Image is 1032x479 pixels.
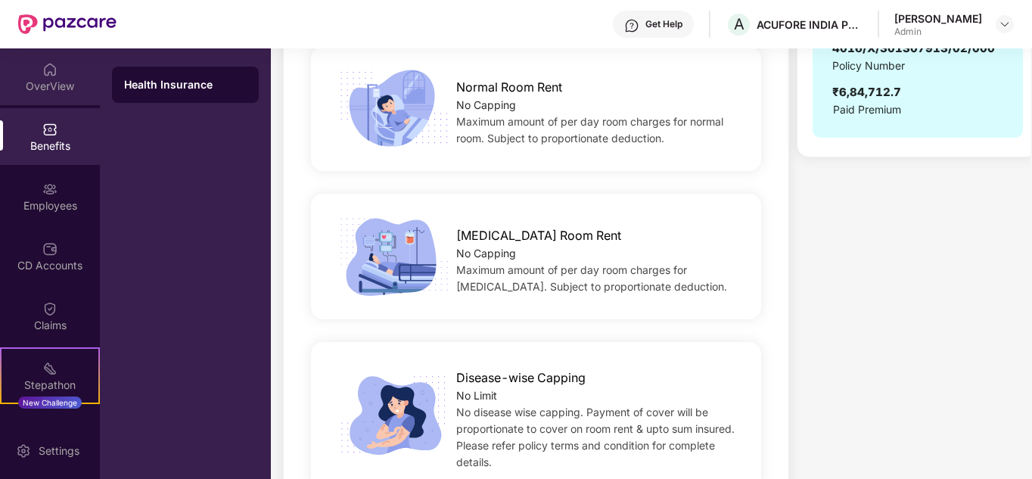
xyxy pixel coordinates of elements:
div: Stepathon [2,378,98,393]
span: Maximum amount of per day room charges for [MEDICAL_DATA]. Subject to proportionate deduction. [456,263,727,293]
img: icon [331,65,457,152]
div: New Challenge [18,397,82,409]
img: svg+xml;base64,PHN2ZyBpZD0iQ2xhaW0iIHhtbG5zPSJodHRwOi8vd3d3LnczLm9yZy8yMDAwL3N2ZyIgd2lkdGg9IjIwIi... [42,301,58,316]
span: Maximum amount of per day room charges for normal room. Subject to proportionate deduction. [456,115,723,145]
div: Get Help [645,18,682,30]
img: New Pazcare Logo [18,14,117,34]
img: svg+xml;base64,PHN2ZyBpZD0iU2V0dGluZy0yMHgyMCIgeG1sbnM9Imh0dHA6Ly93d3cudzMub3JnLzIwMDAvc3ZnIiB3aW... [16,443,31,459]
span: No disease wise capping. Payment of cover will be proportionate to cover on room rent & upto sum ... [456,406,735,468]
img: svg+xml;base64,PHN2ZyBpZD0iQmVuZWZpdHMiIHhtbG5zPSJodHRwOi8vd3d3LnczLm9yZy8yMDAwL3N2ZyIgd2lkdGg9Ij... [42,122,58,137]
img: icon [331,213,457,300]
span: A [734,15,744,33]
img: svg+xml;base64,PHN2ZyBpZD0iRHJvcGRvd24tMzJ4MzIiIHhtbG5zPSJodHRwOi8vd3d3LnczLm9yZy8yMDAwL3N2ZyIgd2... [999,18,1011,30]
div: Admin [894,26,982,38]
div: Health Insurance [124,77,247,92]
img: icon [331,372,457,459]
span: Paid Premium [833,101,901,118]
span: Normal Room Rent [456,78,562,97]
div: ₹6,84,712.7 [832,83,901,101]
img: svg+xml;base64,PHN2ZyBpZD0iRW1wbG95ZWVzIiB4bWxucz0iaHR0cDovL3d3dy53My5vcmcvMjAwMC9zdmciIHdpZHRoPS... [42,182,58,197]
span: Disease-wise Capping [456,369,586,387]
div: No Capping [456,245,741,262]
img: svg+xml;base64,PHN2ZyBpZD0iSGVscC0zMngzMiIgeG1sbnM9Imh0dHA6Ly93d3cudzMub3JnLzIwMDAvc3ZnIiB3aWR0aD... [624,18,639,33]
div: Settings [34,443,84,459]
span: [MEDICAL_DATA] Room Rent [456,226,621,245]
img: svg+xml;base64,PHN2ZyB4bWxucz0iaHR0cDovL3d3dy53My5vcmcvMjAwMC9zdmciIHdpZHRoPSIyMSIgaGVpZ2h0PSIyMC... [42,361,58,376]
img: svg+xml;base64,PHN2ZyBpZD0iSG9tZSIgeG1sbnM9Imh0dHA6Ly93d3cudzMub3JnLzIwMDAvc3ZnIiB3aWR0aD0iMjAiIG... [42,62,58,77]
img: svg+xml;base64,PHN2ZyBpZD0iRW5kb3JzZW1lbnRzIiB4bWxucz0iaHR0cDovL3d3dy53My5vcmcvMjAwMC9zdmciIHdpZH... [42,421,58,436]
span: Policy Number [832,59,905,72]
div: No Capping [456,97,741,114]
div: No Limit [456,387,741,404]
img: svg+xml;base64,PHN2ZyBpZD0iQ0RfQWNjb3VudHMiIGRhdGEtbmFtZT0iQ0QgQWNjb3VudHMiIHhtbG5zPSJodHRwOi8vd3... [42,241,58,257]
div: [PERSON_NAME] [894,11,982,26]
div: ACUFORE INDIA PRIVATE LIMITED [757,17,863,32]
